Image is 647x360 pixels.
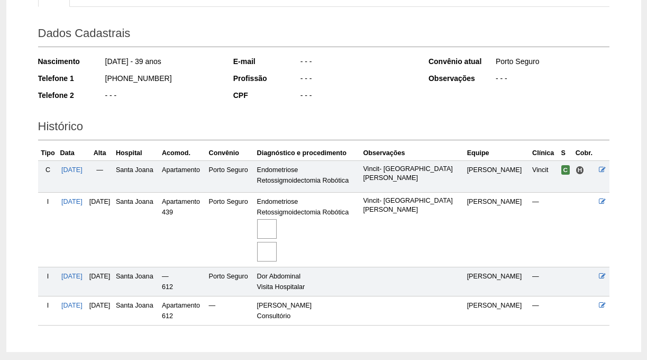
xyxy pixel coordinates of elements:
th: S [559,146,573,161]
td: [PERSON_NAME] Consultório [255,296,361,326]
div: - - - [104,90,219,103]
th: Cobr. [573,146,597,161]
td: Endometriose Retossigmoidectomia Robótica [255,160,361,192]
div: - - - [299,90,414,103]
td: Santa Joana [114,267,160,296]
td: — [86,160,114,192]
td: Vincit [530,160,559,192]
td: Apartamento [160,160,207,192]
p: Vincit- [GEOGRAPHIC_DATA] [PERSON_NAME] [363,165,462,183]
th: Equipe [465,146,530,161]
div: - - - [299,56,414,69]
td: — [207,296,255,326]
td: — 612 [160,267,207,296]
div: C [40,165,56,175]
td: Santa Joana [114,193,160,267]
div: - - - [495,73,609,86]
td: [PERSON_NAME] [465,193,530,267]
td: [PERSON_NAME] [465,296,530,326]
div: Telefone 1 [38,73,104,84]
div: I [40,300,56,311]
div: I [40,271,56,282]
td: Santa Joana [114,160,160,192]
td: Porto Seguro [207,160,255,192]
td: — [530,267,559,296]
th: Acomod. [160,146,207,161]
td: [PERSON_NAME] [465,267,530,296]
div: Telefone 2 [38,90,104,101]
div: Convênio atual [429,56,495,67]
div: I [40,196,56,207]
span: [DATE] [89,302,111,309]
span: Confirmada [561,165,570,175]
td: Santa Joana [114,296,160,326]
a: [DATE] [61,198,83,205]
div: CPF [233,90,299,101]
a: [DATE] [61,273,83,280]
p: Vincit- [GEOGRAPHIC_DATA] [PERSON_NAME] [363,196,462,214]
th: Observações [361,146,464,161]
th: Clínica [530,146,559,161]
td: — [530,193,559,267]
span: [DATE] [89,273,111,280]
td: [PERSON_NAME] [465,160,530,192]
th: Convênio [207,146,255,161]
th: Hospital [114,146,160,161]
td: — [530,296,559,326]
td: Apartamento 439 [160,193,207,267]
th: Tipo [38,146,58,161]
th: Data [58,146,86,161]
span: [DATE] [89,198,111,205]
div: Porto Seguro [495,56,609,69]
td: Endometriose Retossigmoidectomia Robótica [255,193,361,267]
div: Profissão [233,73,299,84]
td: Porto Seguro [207,267,255,296]
a: [DATE] [61,302,83,309]
div: Nascimento [38,56,104,67]
td: Porto Seguro [207,193,255,267]
h2: Histórico [38,116,609,140]
th: Alta [86,146,114,161]
div: Observações [429,73,495,84]
div: [DATE] - 39 anos [104,56,219,69]
a: [DATE] [61,166,83,174]
td: Apartamento 612 [160,296,207,326]
span: Hospital [576,166,585,175]
div: [PHONE_NUMBER] [104,73,219,86]
h2: Dados Cadastrais [38,23,609,47]
div: - - - [299,73,414,86]
td: Dor Abdominal Visita Hospitalar [255,267,361,296]
div: E-mail [233,56,299,67]
th: Diagnóstico e procedimento [255,146,361,161]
